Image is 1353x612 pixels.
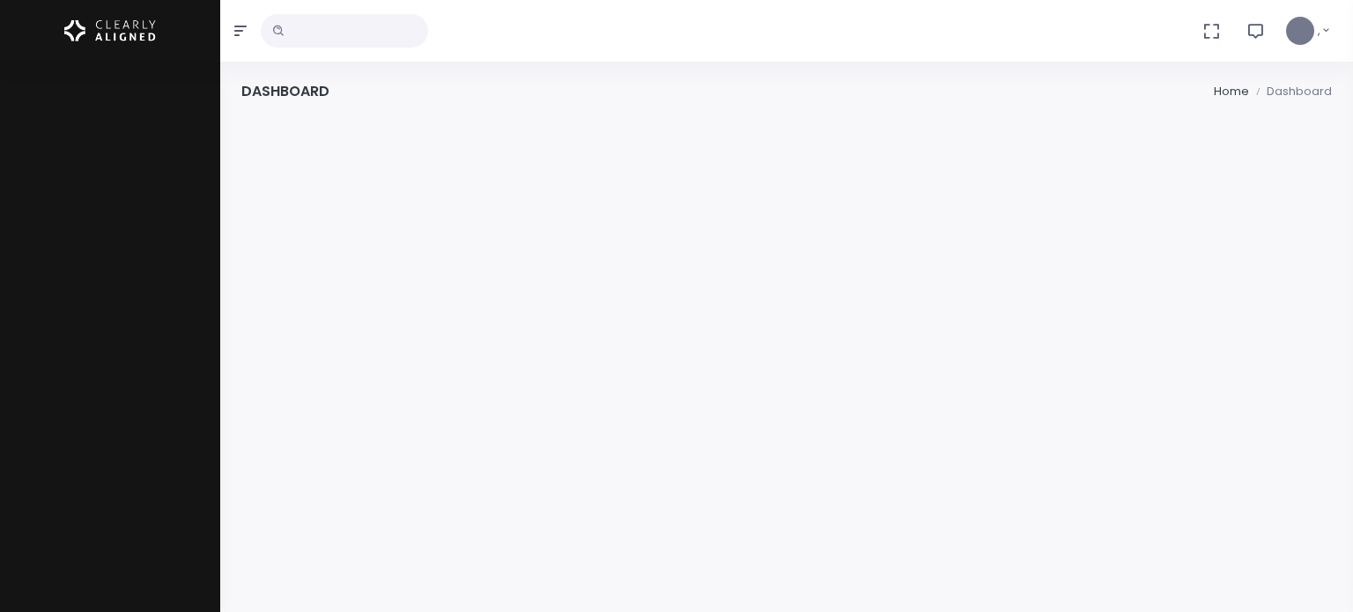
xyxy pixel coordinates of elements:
span: , [1318,22,1320,40]
li: Dashboard [1249,83,1332,100]
li: Home [1214,83,1249,100]
h4: Dashboard [241,83,329,100]
img: Logo Horizontal [64,12,156,49]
